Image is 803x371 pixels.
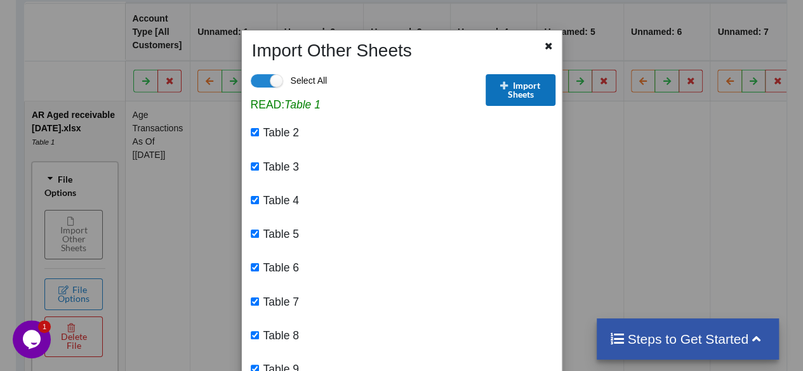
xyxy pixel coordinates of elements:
span: Table 6 [259,260,299,274]
h2: Import Other Sheets [246,40,531,62]
button: Import Sheets [486,74,555,106]
iframe: chat widget [13,320,53,358]
span: Table 7 [259,294,299,308]
span: Table 3 [259,159,299,173]
span: Table 5 [259,226,299,240]
i: Table 1 [284,98,321,111]
b: READ: [251,98,284,111]
span: Table 4 [259,193,299,207]
span: Table 2 [259,125,299,139]
span: Table 8 [259,328,299,342]
h4: Steps to Get Started [609,331,766,347]
label: Select All [251,74,328,88]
